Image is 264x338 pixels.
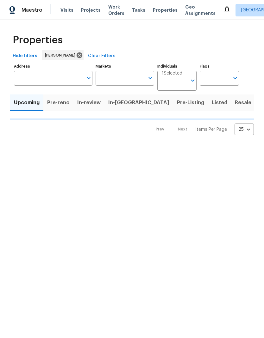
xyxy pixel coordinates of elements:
[10,50,40,62] button: Hide filters
[185,4,216,16] span: Geo Assignments
[96,64,154,68] label: Markets
[235,121,254,138] div: 25
[177,98,204,107] span: Pre-Listing
[45,52,78,58] span: [PERSON_NAME]
[153,7,178,13] span: Properties
[108,4,124,16] span: Work Orders
[157,64,197,68] label: Individuals
[60,7,73,13] span: Visits
[200,64,239,68] label: Flags
[88,52,116,60] span: Clear Filters
[146,74,155,82] button: Open
[231,74,240,82] button: Open
[188,76,197,85] button: Open
[14,98,40,107] span: Upcoming
[14,64,92,68] label: Address
[195,126,227,133] p: Items Per Page
[85,50,118,62] button: Clear Filters
[42,50,84,60] div: [PERSON_NAME]
[81,7,101,13] span: Projects
[22,7,42,13] span: Maestro
[150,124,254,135] nav: Pagination Navigation
[13,37,63,43] span: Properties
[108,98,169,107] span: In-[GEOGRAPHIC_DATA]
[77,98,101,107] span: In-review
[162,71,182,76] span: 1 Selected
[47,98,70,107] span: Pre-reno
[212,98,227,107] span: Listed
[235,98,251,107] span: Resale
[132,8,145,12] span: Tasks
[84,74,93,82] button: Open
[13,52,37,60] span: Hide filters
